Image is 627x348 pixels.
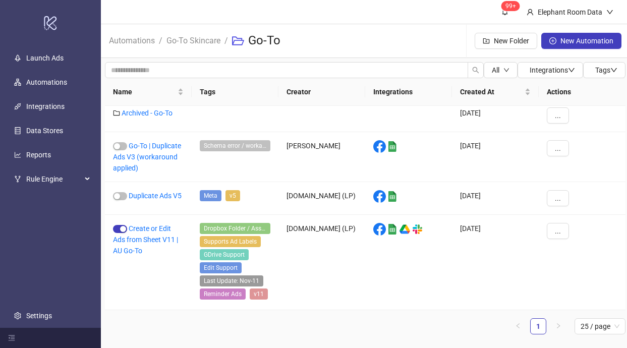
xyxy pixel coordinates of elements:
[232,35,244,47] span: folder-open
[555,111,561,120] span: ...
[200,190,221,201] span: Meta
[200,140,270,151] span: Schema error / workaround aplied 2024-08-27T10:57+0200
[278,78,365,106] th: Creator
[26,102,65,110] a: Integrations
[200,249,249,260] span: GDrive Support
[159,25,162,57] li: /
[527,9,534,16] span: user
[530,318,546,334] li: 1
[595,66,617,74] span: Tags
[518,62,583,78] button: Integrationsdown
[164,34,222,45] a: Go-To Skincare
[200,223,270,234] span: Dropbox Folder / Asset placement detection
[129,192,182,200] a: Duplicate Ads V5
[547,140,569,156] button: ...
[200,275,263,286] span: Last Update: Nov-11
[248,33,280,49] h3: Go-To
[547,190,569,206] button: ...
[494,37,529,45] span: New Folder
[539,78,625,106] th: Actions
[515,323,521,329] span: left
[452,99,539,132] div: [DATE]
[192,78,278,106] th: Tags
[452,132,539,182] div: [DATE]
[568,67,575,74] span: down
[530,66,575,74] span: Integrations
[550,318,566,334] button: right
[8,334,15,341] span: menu-fold
[14,176,21,183] span: fork
[606,9,613,16] span: down
[26,78,67,86] a: Automations
[503,67,509,73] span: down
[113,142,181,172] a: Go-To | Duplicate Ads V3 (workaround applied)
[555,227,561,235] span: ...
[531,319,546,334] a: 1
[105,78,192,106] th: Name
[472,67,479,74] span: search
[560,37,613,45] span: New Automation
[107,34,157,45] a: Automations
[278,182,365,215] div: [DOMAIN_NAME] (LP)
[501,8,508,15] span: bell
[200,236,261,247] span: Supports Ad Labels
[122,109,173,117] a: Archived - Go-To
[541,33,621,49] button: New Automation
[549,37,556,44] span: plus-circle
[510,318,526,334] li: Previous Page
[26,312,52,320] a: Settings
[510,318,526,334] button: left
[452,215,539,310] div: [DATE]
[200,288,246,300] span: Reminder Ads
[550,318,566,334] li: Next Page
[113,224,178,255] a: Create or Edit Ads from Sheet V11 | AU Go-To
[278,215,365,310] div: [DOMAIN_NAME] (LP)
[547,107,569,124] button: ...
[575,318,625,334] div: Page Size
[452,182,539,215] div: [DATE]
[460,86,523,97] span: Created At
[26,151,51,159] a: Reports
[452,78,539,106] th: Created At
[555,194,561,202] span: ...
[113,86,176,97] span: Name
[250,288,268,300] span: v11
[113,109,120,117] span: folder
[547,223,569,239] button: ...
[365,78,452,106] th: Integrations
[581,319,619,334] span: 25 / page
[225,190,240,201] span: v5
[26,169,82,189] span: Rule Engine
[26,127,63,135] a: Data Stores
[483,37,490,44] span: folder-add
[278,132,365,182] div: [PERSON_NAME]
[501,1,520,11] sup: 1584
[610,67,617,74] span: down
[492,66,499,74] span: All
[475,33,537,49] button: New Folder
[200,262,242,273] span: Edit Support
[224,25,228,57] li: /
[583,62,625,78] button: Tagsdown
[484,62,518,78] button: Alldown
[534,7,606,18] div: Elephant Room Data
[26,54,64,62] a: Launch Ads
[555,144,561,152] span: ...
[555,323,561,329] span: right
